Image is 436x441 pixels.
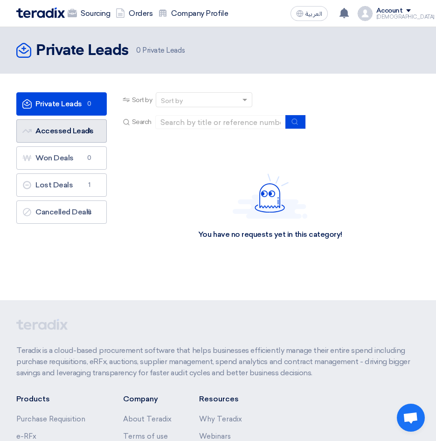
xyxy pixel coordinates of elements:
span: 4 [84,126,95,136]
span: Private Leads [136,45,185,56]
a: Lost Deals1 [16,173,107,197]
a: Purchase Requisition [16,415,85,423]
span: 0 [136,46,141,55]
a: Orders [113,3,155,24]
button: العربية [291,6,328,21]
a: Open chat [397,404,425,432]
li: Company [123,393,172,405]
img: profile_test.png [358,6,373,21]
a: Cancelled Deals0 [16,200,107,224]
span: 0 [84,207,95,217]
a: About Teradix [123,415,172,423]
a: Private Leads0 [16,92,107,116]
span: العربية [305,11,322,17]
div: Account [376,7,403,15]
a: Sourcing [65,3,113,24]
p: Teradix is a cloud-based procurement software that helps businesses efficiently manage their enti... [16,345,420,379]
a: e-RFx [16,432,36,441]
span: Search [132,117,152,127]
div: You have no requests yet in this category! [198,230,342,240]
h2: Private Leads [36,41,129,60]
li: Resources [199,393,242,405]
span: Sort by [132,95,152,105]
a: Terms of use [123,432,168,441]
span: 0 [84,153,95,163]
span: 0 [84,99,95,109]
img: Hello [233,173,307,219]
a: Why Teradix [199,415,242,423]
div: Sort by [161,96,183,106]
div: [DEMOGRAPHIC_DATA] [376,14,435,20]
a: Company Profile [155,3,231,24]
a: Accessed Leads4 [16,119,107,143]
a: Won Deals0 [16,146,107,170]
input: Search by title or reference number [155,115,286,129]
li: Products [16,393,95,405]
a: Webinars [199,432,231,441]
img: Teradix logo [16,7,65,18]
span: 1 [84,180,95,190]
